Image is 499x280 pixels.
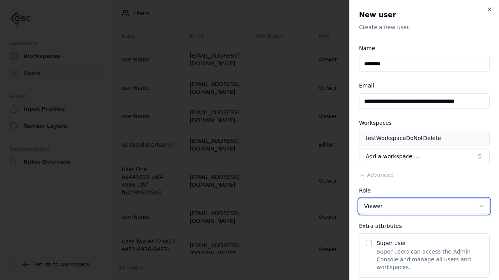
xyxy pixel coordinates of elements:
label: Workspaces [359,120,392,126]
span: Advanced [367,172,394,178]
p: Create a new user. [359,23,490,31]
p: Super users can access the Admin Console and manage all users and workspaces. [377,248,483,271]
label: Role [359,187,371,194]
button: Advanced [359,171,394,179]
div: Extra attributes [359,223,490,229]
label: Email [359,82,374,89]
h2: New user [359,9,490,20]
label: Super user [377,240,406,246]
label: Name [359,45,375,51]
span: Add a workspace … [366,152,419,160]
div: testWorkspaceDoNotDelete [366,134,441,142]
